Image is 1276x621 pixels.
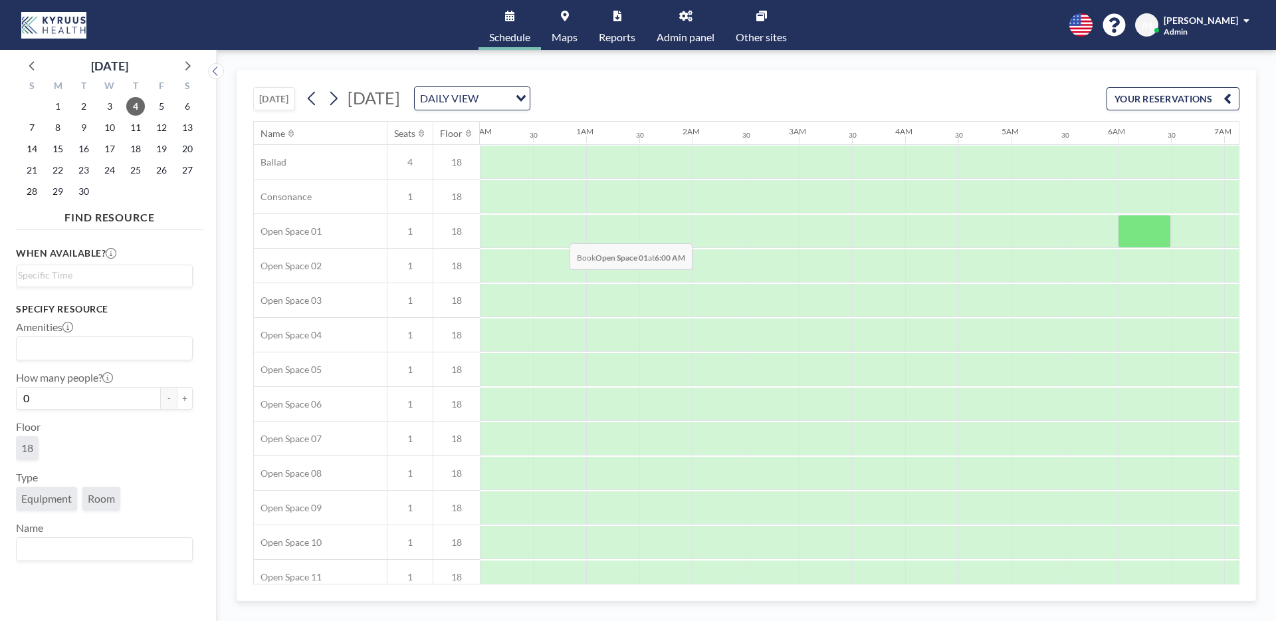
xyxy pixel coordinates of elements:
img: organization-logo [21,12,86,39]
span: Tuesday, September 16, 2025 [74,140,93,158]
span: Sunday, September 28, 2025 [23,182,41,201]
div: T [122,78,148,96]
span: 1 [387,295,433,307]
div: S [19,78,45,96]
div: Search for option [17,538,192,560]
span: Friday, September 12, 2025 [152,118,171,137]
label: How many people? [16,371,113,384]
span: 18 [21,441,33,455]
div: 7AM [1214,126,1231,136]
span: 18 [433,295,480,307]
b: 6:00 AM [655,253,685,263]
span: Saturday, September 6, 2025 [178,97,197,116]
span: Monday, September 29, 2025 [49,182,67,201]
div: Name [261,128,285,140]
span: 18 [433,537,480,549]
span: 18 [433,364,480,376]
span: Thursday, September 18, 2025 [126,140,145,158]
div: 30 [1061,131,1069,140]
span: Ballad [254,156,286,168]
b: Open Space 01 [595,253,648,263]
div: M [45,78,71,96]
div: 5AM [1002,126,1019,136]
span: Saturday, September 13, 2025 [178,118,197,137]
span: Wednesday, September 10, 2025 [100,118,119,137]
label: Floor [16,420,41,434]
span: 18 [433,433,480,445]
span: Friday, September 26, 2025 [152,161,171,180]
span: Book at [570,243,692,270]
span: Open Space 05 [254,364,322,376]
span: Wednesday, September 24, 2025 [100,161,119,180]
span: Sunday, September 21, 2025 [23,161,41,180]
span: Open Space 06 [254,398,322,410]
span: JH [1141,19,1152,31]
span: Thursday, September 11, 2025 [126,118,145,137]
span: Open Space 02 [254,260,322,272]
span: Sunday, September 7, 2025 [23,118,41,137]
span: Room [88,492,115,505]
div: 30 [1168,131,1176,140]
div: Seats [394,128,415,140]
span: 1 [387,398,433,410]
input: Search for option [18,340,185,357]
span: 18 [433,260,480,272]
span: 1 [387,537,433,549]
span: Monday, September 1, 2025 [49,97,67,116]
h4: FIND RESOURCE [16,205,203,224]
span: Tuesday, September 30, 2025 [74,182,93,201]
span: 18 [433,329,480,341]
span: 1 [387,571,433,583]
span: Equipment [21,492,72,505]
span: Thursday, September 4, 2025 [126,97,145,116]
span: Open Space 07 [254,433,322,445]
input: Search for option [18,541,185,558]
button: - [161,387,177,410]
div: 6AM [1108,126,1125,136]
span: 18 [433,502,480,514]
span: Schedule [489,32,530,43]
span: DAILY VIEW [417,90,481,107]
span: 18 [433,225,480,237]
span: Thursday, September 25, 2025 [126,161,145,180]
span: Open Space 09 [254,502,322,514]
span: Open Space 03 [254,295,322,307]
span: Sunday, September 14, 2025 [23,140,41,158]
span: 1 [387,502,433,514]
span: Admin panel [657,32,714,43]
div: 12AM [470,126,492,136]
input: Search for option [18,268,185,283]
button: YOUR RESERVATIONS [1107,87,1239,110]
div: 30 [955,131,963,140]
div: W [97,78,123,96]
span: [DATE] [348,88,400,108]
span: Monday, September 15, 2025 [49,140,67,158]
span: Open Space 01 [254,225,322,237]
label: Amenities [16,320,73,334]
div: 3AM [789,126,806,136]
span: Friday, September 19, 2025 [152,140,171,158]
div: 1AM [576,126,593,136]
span: 18 [433,398,480,410]
div: 30 [636,131,644,140]
span: 18 [433,156,480,168]
span: Consonance [254,191,312,203]
span: Tuesday, September 9, 2025 [74,118,93,137]
span: Open Space 11 [254,571,322,583]
label: Type [16,471,38,484]
span: Monday, September 22, 2025 [49,161,67,180]
label: Name [16,521,43,535]
span: Friday, September 5, 2025 [152,97,171,116]
div: Search for option [17,265,192,285]
span: Wednesday, September 3, 2025 [100,97,119,116]
div: 30 [849,131,857,140]
span: 1 [387,225,433,237]
div: Search for option [415,87,530,110]
h3: Specify resource [16,303,193,315]
div: Floor [440,128,463,140]
span: Open Space 08 [254,467,322,479]
span: 1 [387,364,433,376]
span: 4 [387,156,433,168]
div: Search for option [17,337,192,360]
span: 1 [387,260,433,272]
